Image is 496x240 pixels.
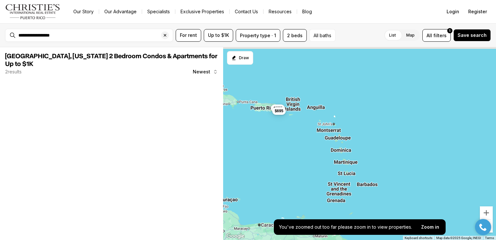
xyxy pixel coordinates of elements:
[189,65,222,78] button: Newest
[427,32,432,39] span: All
[271,104,285,112] button: $575
[161,29,173,41] button: Clear search input
[176,29,201,42] button: For rent
[421,224,439,230] p: Zoom in
[263,7,297,16] a: Resources
[142,7,175,16] a: Specialists
[99,7,142,16] a: Our Advantage
[417,221,443,234] button: Zoom in
[208,33,229,38] span: Up to $1K
[468,9,487,14] span: Register
[236,29,280,42] button: Property type · 1
[449,28,450,33] span: 1
[204,29,233,42] button: Up to $1K
[297,7,317,16] a: Blog
[401,29,420,41] label: Map
[433,32,447,39] span: filters
[272,107,286,115] button: $695
[464,5,491,18] button: Register
[68,7,99,16] a: Our Story
[447,9,459,14] span: Login
[5,4,60,19] img: logo
[279,224,412,230] p: You've zoomed out too far please zoom in to view properties.
[5,53,217,67] span: [GEOGRAPHIC_DATA], [US_STATE] 2 Bedroom Condos & Apartments for Up to $1K
[283,29,307,42] button: 2 beds
[436,236,481,240] span: Map data ©2025 Google, INEGI
[175,7,229,16] a: Exclusive Properties
[274,105,282,111] span: $575
[193,69,210,74] span: Newest
[5,69,22,74] p: 2 results
[443,5,463,18] button: Login
[453,29,491,41] button: Save search
[274,108,283,113] span: $695
[180,33,197,38] span: For rent
[422,29,451,42] button: Allfilters1
[230,7,263,16] button: Contact Us
[384,29,401,41] label: List
[458,33,487,38] span: Save search
[227,51,253,65] button: Start drawing
[309,29,336,42] button: All baths
[480,206,493,219] button: Zoom in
